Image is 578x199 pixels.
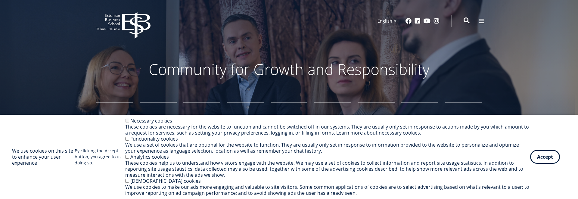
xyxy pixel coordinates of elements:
[227,102,264,132] a: Admission
[358,102,395,132] a: Open University
[433,18,440,24] a: Instagram
[125,160,530,178] div: These cookies help us to understand how visitors engage with the website. We may use a set of coo...
[129,60,449,78] p: Community for Growth and Responsibility
[445,102,482,132] a: Microdegrees
[130,154,169,160] label: Analytics cookies
[12,148,75,166] h2: We use cookies on this site to enhance your user experience
[125,142,530,154] div: We use a set of cookies that are optional for the website to function. They are usually only set ...
[530,150,560,164] button: Accept
[140,102,177,132] a: Bachelor's Studies
[406,18,412,24] a: Facebook
[130,117,172,124] label: Necessary cookies
[130,178,201,184] label: [DEMOGRAPHIC_DATA] cookies
[75,148,126,166] p: By clicking the Accept button, you agree to us doing so.
[314,102,351,132] a: Research and Doctoral Studies
[125,124,530,136] div: These cookies are necessary for the website to function and cannot be switched off in our systems...
[183,102,220,132] a: Master's Studies
[271,102,308,132] a: International Experience
[125,184,530,196] div: We use cookies to make our ads more engaging and valuable to site visitors. Some common applicati...
[96,102,133,132] a: EBS High School
[424,18,430,24] a: Youtube
[401,102,438,132] a: Executive Education
[415,18,421,24] a: Linkedin
[130,135,178,142] label: Functionality cookies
